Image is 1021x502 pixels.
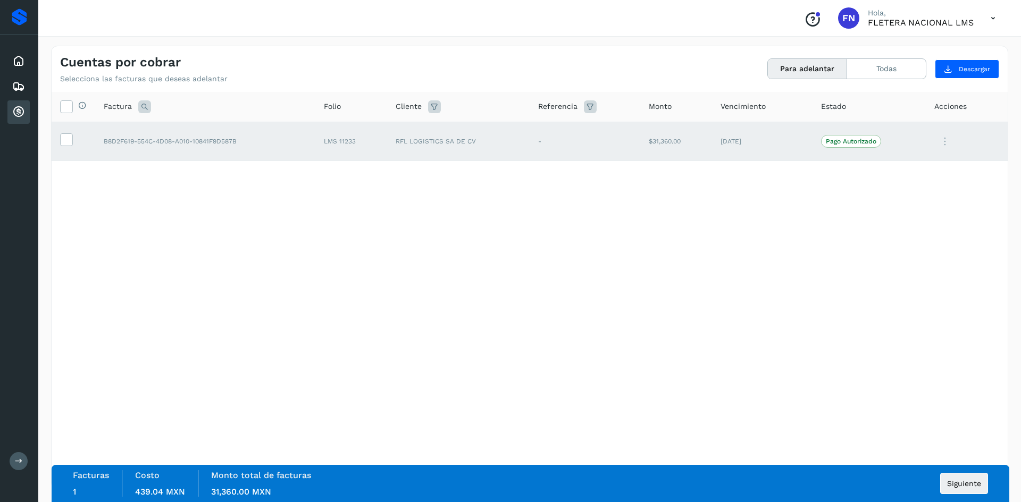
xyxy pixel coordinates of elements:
p: Hola, [868,8,974,18]
button: Siguiente [940,473,988,494]
h4: Cuentas por cobrar [60,55,181,70]
button: Todas [847,59,926,79]
span: Cliente [396,101,422,112]
span: 31,360.00 MXN [211,487,271,497]
span: Monto [649,101,672,112]
span: Siguiente [947,480,981,487]
td: RFL LOGISTICS SA DE CV [387,122,530,161]
span: 439.04 MXN [135,487,185,497]
td: - [530,122,640,161]
span: Referencia [538,101,578,112]
p: Selecciona las facturas que deseas adelantar [60,74,228,83]
label: Costo [135,470,160,480]
button: Descargar [935,59,999,79]
label: Facturas [73,470,109,480]
button: Para adelantar [768,59,847,79]
td: B8D2F619-554C-4D08-A010-10841F9D587B [95,122,315,161]
span: Folio [324,101,341,112]
span: Factura [104,101,132,112]
span: 1 [73,487,76,497]
span: Acciones [934,101,967,112]
p: Pago Autorizado [826,138,876,145]
span: Vencimiento [721,101,766,112]
div: Cuentas por cobrar [7,100,30,124]
td: $31,360.00 [640,122,712,161]
td: LMS 11233 [315,122,387,161]
label: Monto total de facturas [211,470,311,480]
span: Estado [821,101,846,112]
div: Embarques [7,75,30,98]
span: Descargar [959,64,990,74]
td: [DATE] [712,122,813,161]
div: Inicio [7,49,30,73]
p: FLETERA NACIONAL LMS [868,18,974,28]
